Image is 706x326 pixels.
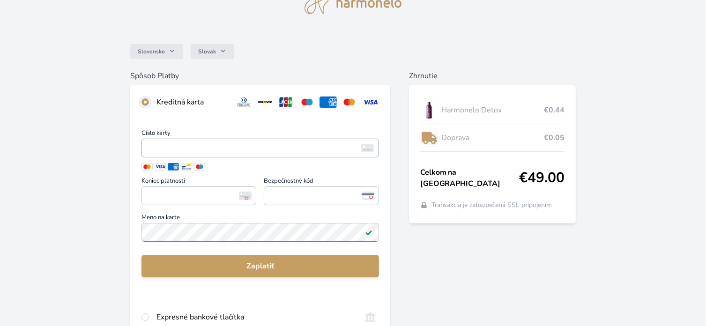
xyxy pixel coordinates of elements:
[191,44,234,59] button: Slovak
[544,132,565,143] span: €0.05
[235,96,253,108] img: diners.svg
[341,96,358,108] img: mc.svg
[141,215,379,223] span: Meno na karte
[141,130,379,139] span: Číslo karty
[420,98,438,122] img: DETOX_se_stinem_x-lo.jpg
[149,260,372,272] span: Zaplatiť
[320,96,337,108] img: amex.svg
[519,170,565,186] span: €49.00
[198,48,216,55] span: Slovak
[146,189,252,202] iframe: Iframe pre deň vypršania platnosti
[420,126,438,149] img: delivery-lo.png
[146,141,375,155] iframe: Iframe pre číslo karty
[264,178,379,186] span: Bezpečnostný kód
[130,70,390,81] h6: Spôsob Platby
[544,104,565,116] span: €0.44
[141,255,379,277] button: Zaplatiť
[442,104,544,116] span: Harmonelo Detox
[138,48,165,55] span: Slovensko
[420,167,520,189] span: Celkom na [GEOGRAPHIC_DATA]
[156,311,354,323] div: Expresné bankové tlačítka
[362,96,379,108] img: visa.svg
[268,189,374,202] iframe: Iframe pre bezpečnostný kód
[409,70,576,81] h6: Zhrnutie
[362,311,379,323] img: onlineBanking_SK.svg
[431,200,552,210] span: Transakcia je zabezpečená SSL pripojením
[256,96,274,108] img: discover.svg
[277,96,295,108] img: jcb.svg
[141,178,256,186] span: Koniec platnosti
[239,192,252,200] img: Koniec platnosti
[141,223,379,242] input: Meno na kartePole je platné
[298,96,316,108] img: maestro.svg
[361,144,374,152] img: card
[442,132,544,143] span: Doprava
[156,96,228,108] div: Kreditná karta
[130,44,183,59] button: Slovensko
[365,229,372,236] img: Pole je platné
